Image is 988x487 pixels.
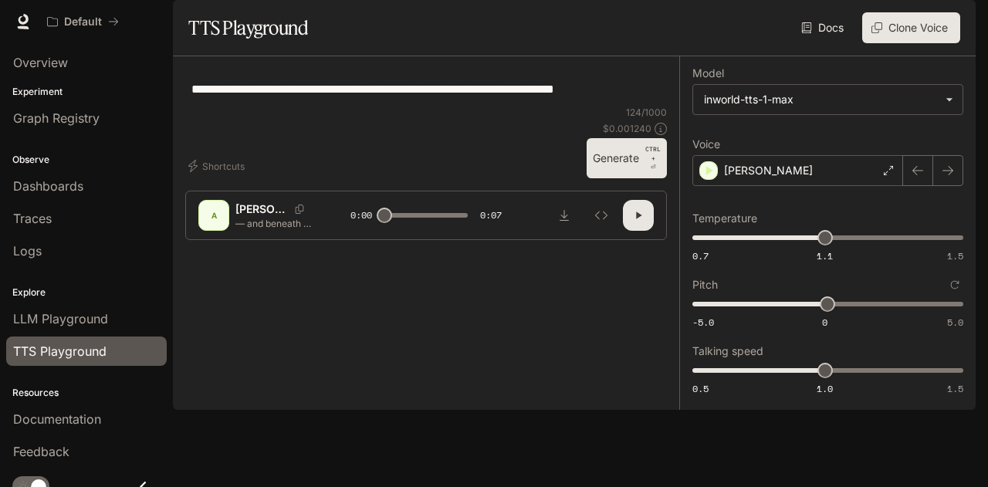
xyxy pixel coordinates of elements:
[188,12,308,43] h1: TTS Playground
[586,200,617,231] button: Inspect
[692,68,724,79] p: Model
[692,139,720,150] p: Voice
[480,208,502,223] span: 0:07
[822,316,827,329] span: 0
[946,276,963,293] button: Reset to default
[692,382,709,395] span: 0.5
[798,12,850,43] a: Docs
[626,106,667,119] p: 124 / 1000
[549,200,580,231] button: Download audio
[692,249,709,262] span: 0.7
[692,213,757,224] p: Temperature
[64,15,102,29] p: Default
[947,249,963,262] span: 1.5
[947,316,963,329] span: 5.0
[947,382,963,395] span: 1.5
[201,203,226,228] div: A
[587,138,667,178] button: GenerateCTRL +⏎
[862,12,960,43] button: Clone Voice
[692,316,714,329] span: -5.0
[350,208,372,223] span: 0:00
[724,163,813,178] p: [PERSON_NAME]
[692,346,763,357] p: Talking speed
[817,382,833,395] span: 1.0
[645,144,661,163] p: CTRL +
[185,154,251,178] button: Shortcuts
[289,205,310,214] button: Copy Voice ID
[235,217,313,230] p: — and beneath it, the last line of his poem: “Some meetings feel less like chance, and more like ...
[704,92,938,107] div: inworld-tts-1-max
[645,144,661,172] p: ⏎
[40,6,126,37] button: All workspaces
[235,201,289,217] p: [PERSON_NAME]
[693,85,963,114] div: inworld-tts-1-max
[692,279,718,290] p: Pitch
[817,249,833,262] span: 1.1
[603,122,651,135] p: $ 0.001240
